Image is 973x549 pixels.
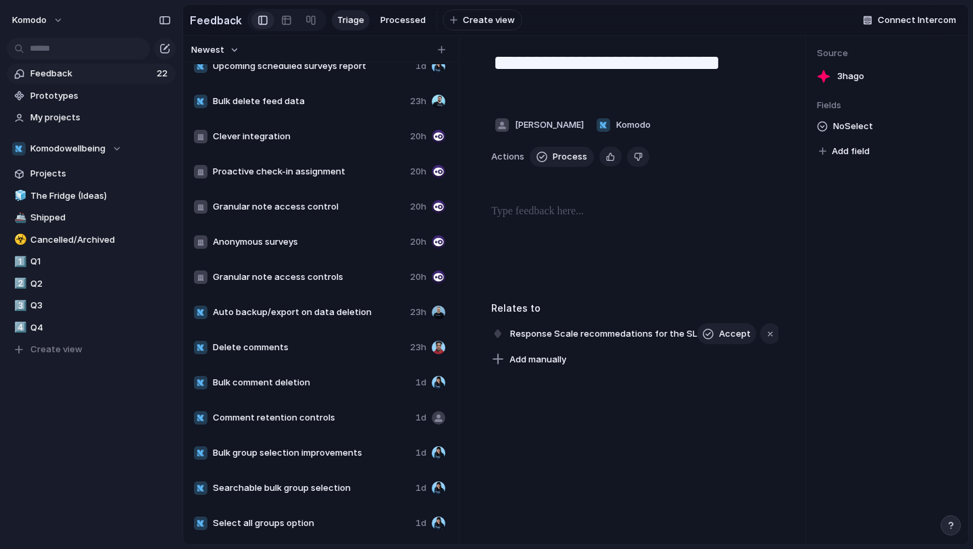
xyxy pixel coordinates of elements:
[7,186,176,206] a: 🧊The Fridge (Ideas)
[14,276,24,291] div: 2️⃣
[30,299,171,312] span: Q3
[30,189,171,203] span: The Fridge (Ideas)
[213,95,405,108] span: Bulk delete feed data
[30,343,82,356] span: Create view
[515,118,584,132] span: [PERSON_NAME]
[416,376,426,389] span: 1d
[380,14,426,27] span: Processed
[817,99,957,112] span: Fields
[213,235,405,249] span: Anonymous surveys
[189,41,241,59] button: Newest
[30,167,171,181] span: Projects
[213,341,405,354] span: Delete comments
[410,341,426,354] span: 23h
[12,211,26,224] button: 🚢
[6,9,70,31] button: Komodo
[416,59,426,73] span: 1d
[213,270,405,284] span: Granular note access controls
[506,325,701,343] span: Response Scale recommedations for the SL
[7,274,176,294] a: 2️⃣Q2
[30,211,171,224] span: Shipped
[832,145,870,158] span: Add field
[7,295,176,316] a: 3️⃣Q3
[213,411,410,425] span: Comment retention controls
[509,353,566,366] span: Add manually
[14,232,24,247] div: ☣️
[410,306,426,319] span: 23h
[12,255,26,268] button: 1️⃣
[410,270,426,284] span: 20h
[30,255,171,268] span: Q1
[12,14,47,27] span: Komodo
[593,114,654,136] button: Komodo
[530,147,594,167] button: Process
[12,299,26,312] button: 3️⃣
[332,10,370,30] a: Triage
[12,277,26,291] button: 2️⃣
[30,142,105,156] span: Komodowellbeing
[817,143,872,160] button: Add field
[7,108,176,128] a: My projects
[410,200,426,214] span: 20h
[878,14,956,27] span: Connect Intercom
[837,70,864,83] span: 3h ago
[14,254,24,270] div: 1️⃣
[375,10,431,30] a: Processed
[7,139,176,159] button: Komodowellbeing
[487,350,572,369] button: Add manually
[463,14,515,27] span: Create view
[7,252,176,272] a: 1️⃣Q1
[7,208,176,228] a: 🚢Shipped
[14,298,24,314] div: 3️⃣
[7,318,176,338] a: 4️⃣Q4
[213,200,405,214] span: Granular note access control
[12,233,26,247] button: ☣️
[491,301,778,315] h3: Relates to
[30,321,171,335] span: Q4
[30,89,171,103] span: Prototypes
[30,277,171,291] span: Q2
[817,47,957,60] span: Source
[213,306,405,319] span: Auto backup/export on data deletion
[14,320,24,335] div: 4️⃣
[627,147,649,167] button: Delete
[491,114,587,136] button: [PERSON_NAME]
[443,9,522,31] button: Create view
[7,64,176,84] a: Feedback22
[7,230,176,250] div: ☣️Cancelled/Archived
[410,165,426,178] span: 20h
[337,14,364,27] span: Triage
[416,481,426,495] span: 1d
[12,321,26,335] button: 4️⃣
[416,517,426,530] span: 1d
[213,376,410,389] span: Bulk comment deletion
[416,446,426,460] span: 1d
[30,111,171,124] span: My projects
[697,323,756,345] button: Accept
[213,481,410,495] span: Searchable bulk group selection
[7,339,176,360] button: Create view
[14,188,24,204] div: 🧊
[213,165,405,178] span: Proactive check-in assignment
[7,86,176,106] a: Prototypes
[213,446,410,460] span: Bulk group selection improvements
[553,150,587,164] span: Process
[12,189,26,203] button: 🧊
[7,164,176,184] a: Projects
[213,59,410,73] span: Upcoming scheduled surveys report
[190,12,242,28] h2: Feedback
[157,67,170,80] span: 22
[416,411,426,425] span: 1d
[30,67,153,80] span: Feedback
[191,43,224,57] span: Newest
[616,118,651,132] span: Komodo
[491,150,524,164] span: Actions
[410,235,426,249] span: 20h
[410,95,426,108] span: 23h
